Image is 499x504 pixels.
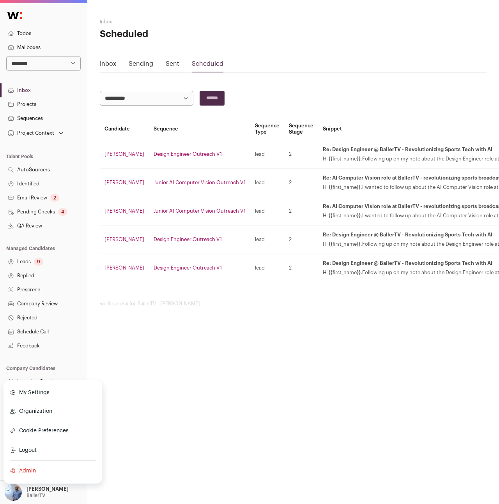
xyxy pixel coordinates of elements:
[27,492,45,499] p: BallerTV
[100,301,487,307] footer: wellfound:ai for BallerTV - [PERSON_NAME]
[104,180,144,185] a: [PERSON_NAME]
[129,61,153,67] a: Sending
[154,180,246,185] a: Junior AI Computer Vision Outreach V1
[34,258,43,266] div: 9
[10,421,96,440] a: Cookie Preferences
[58,208,67,216] div: 4
[284,226,318,254] td: 2
[100,61,116,67] a: Inbox
[154,265,222,270] a: Design Engineer Outreach V1
[284,197,318,226] td: 2
[100,118,149,140] th: Candidate
[250,197,284,226] td: lead
[10,462,96,479] a: Admin
[50,194,59,202] div: 2
[149,118,250,140] th: Sequence
[104,152,144,157] a: [PERSON_NAME]
[154,237,222,242] a: Design Engineer Outreach V1
[10,403,96,420] a: Organization
[104,208,144,213] a: [PERSON_NAME]
[250,118,284,140] th: Sequence Type
[250,226,284,254] td: lead
[284,254,318,282] td: 2
[27,486,69,492] p: [PERSON_NAME]
[154,208,246,213] a: Junior AI Computer Vision Outreach V1
[10,442,96,459] button: Logout
[284,140,318,169] td: 2
[154,152,222,157] a: Design Engineer Outreach V1
[104,237,144,242] a: [PERSON_NAME]
[104,265,144,270] a: [PERSON_NAME]
[250,169,284,197] td: lead
[6,128,65,139] button: Open dropdown
[3,8,27,23] img: Wellfound
[100,28,229,41] h1: Scheduled
[284,118,318,140] th: Sequence Stage
[250,254,284,282] td: lead
[5,484,22,501] img: 97332-medium_jpg
[250,140,284,169] td: lead
[3,484,70,501] button: Open dropdown
[10,384,96,401] a: My Settings
[100,19,229,25] h2: Inbox
[166,61,179,67] a: Sent
[284,169,318,197] td: 2
[6,130,54,136] div: Project Context
[192,61,223,67] a: Scheduled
